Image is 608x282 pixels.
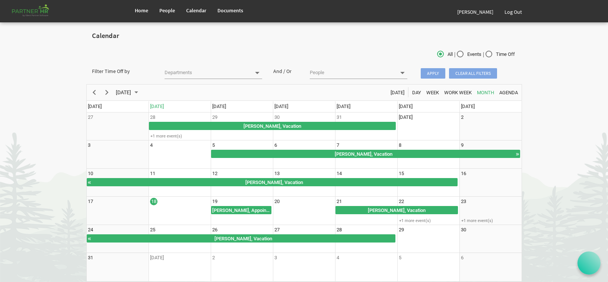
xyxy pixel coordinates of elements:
[86,67,159,75] div: Filter Time Off by
[88,170,93,177] div: Sunday, August 10, 2025
[212,170,217,177] div: Tuesday, August 12, 2025
[337,254,339,262] div: Thursday, September 4, 2025
[411,88,422,97] span: Day
[212,114,217,121] div: Tuesday, July 29, 2025
[89,88,99,97] button: Previous
[399,142,401,149] div: Friday, August 8, 2025
[499,1,528,22] a: Log Out
[499,88,519,97] span: Agenda
[212,254,215,262] div: Tuesday, September 2, 2025
[150,198,157,205] div: Monday, August 18, 2025
[211,206,271,214] div: Laura Conway, Appointment Begin From Tuesday, August 19, 2025 at 12:00:00 AM GMT-04:00 Ends At Tu...
[268,67,304,75] div: And / Or
[389,88,405,97] button: Today
[274,170,280,177] div: Wednesday, August 13, 2025
[149,122,396,130] div: Mark Hauser, Vacation Begin From Monday, July 28, 2025 at 12:00:00 AM GMT-04:00 Ends At Thursday,...
[437,51,453,58] span: All
[421,68,445,79] span: Apply
[212,142,215,149] div: Tuesday, August 5, 2025
[88,142,90,149] div: Sunday, August 3, 2025
[337,114,342,121] div: Thursday, July 31, 2025
[135,7,148,14] span: Home
[457,51,481,58] span: Events
[452,1,499,22] a: [PERSON_NAME]
[217,7,243,14] span: Documents
[498,88,519,97] button: Agenda
[426,88,440,97] span: Week
[88,104,102,109] span: [DATE]
[211,150,515,158] div: [PERSON_NAME], Vacation
[92,235,395,242] div: [PERSON_NAME], Vacation
[461,104,475,109] span: [DATE]
[186,7,206,14] span: Calendar
[399,254,401,262] div: Friday, September 5, 2025
[102,88,112,97] button: Next
[150,226,155,234] div: Monday, August 25, 2025
[390,88,405,97] span: [DATE]
[86,84,522,282] schedule: of August 2025
[274,226,280,234] div: Wednesday, August 27, 2025
[398,218,459,224] div: +1 more event(s)
[399,170,404,177] div: Friday, August 15, 2025
[88,114,93,121] div: Sunday, July 27, 2025
[411,88,422,97] button: Day
[475,88,495,97] button: Month
[212,226,217,234] div: Tuesday, August 26, 2025
[336,206,458,214] div: [PERSON_NAME], Vacation
[461,170,466,177] div: Saturday, August 16, 2025
[337,104,350,109] span: [DATE]
[149,133,210,139] div: +1 more event(s)
[399,114,413,121] div: Friday, August 1, 2025
[101,85,113,100] div: next period
[337,198,342,205] div: Thursday, August 21, 2025
[461,142,464,149] div: Saturday, August 9, 2025
[150,114,155,121] div: Monday, July 28, 2025
[337,142,339,149] div: Thursday, August 7, 2025
[149,122,395,130] div: [PERSON_NAME], Vacation
[460,218,521,224] div: +1 more event(s)
[274,142,277,149] div: Wednesday, August 6, 2025
[88,85,101,100] div: previous period
[443,88,472,97] span: Work Week
[399,226,404,234] div: Friday, August 29, 2025
[449,68,497,79] span: Clear all filters
[212,198,217,205] div: Tuesday, August 19, 2025
[211,150,520,158] div: Mark Hauser, Vacation Begin From Tuesday, August 5, 2025 at 12:00:00 AM GMT-04:00 Ends At Friday,...
[115,88,132,97] span: [DATE]
[150,104,164,109] span: [DATE]
[165,67,251,78] input: Departments
[274,254,277,262] div: Wednesday, September 3, 2025
[461,226,466,234] div: Saturday, August 30, 2025
[274,104,288,109] span: [DATE]
[211,206,271,214] div: [PERSON_NAME], Appointment
[88,226,93,234] div: Sunday, August 24, 2025
[92,178,458,186] div: [PERSON_NAME], Vacation
[150,254,164,262] div: Monday, September 1, 2025
[92,32,516,40] h2: Calendar
[461,254,464,262] div: Saturday, September 6, 2025
[443,88,473,97] button: Work Week
[114,88,141,97] button: August 2025
[274,114,280,121] div: Wednesday, July 30, 2025
[113,85,143,100] div: August 2025
[335,206,458,214] div: Laura Conway, Vacation Begin From Thursday, August 21, 2025 at 12:00:00 AM GMT-04:00 Ends At Frid...
[88,254,93,262] div: Sunday, August 31, 2025
[150,170,155,177] div: Monday, August 11, 2025
[150,142,153,149] div: Monday, August 4, 2025
[486,51,515,58] span: Time Off
[159,7,175,14] span: People
[399,198,404,205] div: Friday, August 22, 2025
[87,234,396,243] div: Joyce Williams, Vacation Begin From Friday, August 22, 2025 at 12:00:00 AM GMT-04:00 Ends At Thur...
[310,67,396,78] input: People
[425,88,440,97] button: Week
[212,104,226,109] span: [DATE]
[337,170,342,177] div: Thursday, August 14, 2025
[274,198,280,205] div: Wednesday, August 20, 2025
[377,49,522,60] div: | |
[476,88,495,97] span: Month
[399,104,413,109] span: [DATE]
[337,226,342,234] div: Thursday, August 28, 2025
[88,198,93,205] div: Sunday, August 17, 2025
[461,198,466,205] div: Saturday, August 23, 2025
[87,178,458,186] div: Mark Hauser, Vacation Begin From Tuesday, August 5, 2025 at 12:00:00 AM GMT-04:00 Ends At Friday,...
